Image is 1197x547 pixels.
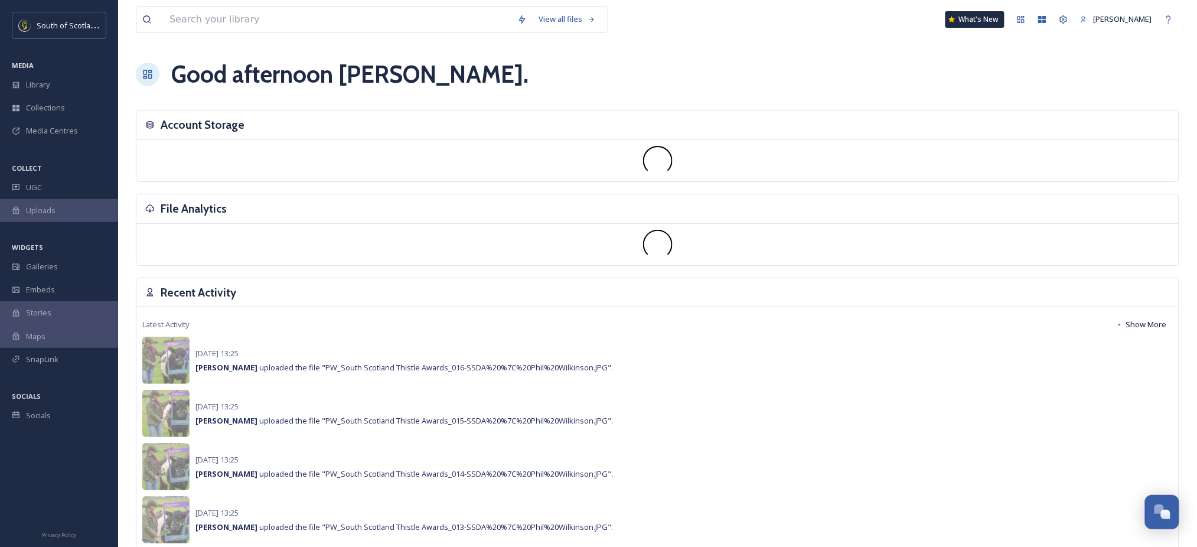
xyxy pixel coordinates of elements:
[195,348,239,359] span: [DATE] 13:25
[142,337,190,384] img: c0420730-28e7-42e2-be66-bfba470fc9b5.jpg
[1145,495,1179,529] button: Open Chat
[195,415,257,426] strong: [PERSON_NAME]
[1094,14,1152,24] span: [PERSON_NAME]
[26,79,50,90] span: Library
[195,362,613,373] span: uploaded the file "PW_South Scotland Thistle Awards_016-SSDA%20%7C%20Phil%20Wilkinson.JPG".
[42,531,76,539] span: Privacy Policy
[195,522,257,532] strong: [PERSON_NAME]
[26,261,58,272] span: Galleries
[195,468,613,479] span: uploaded the file "PW_South Scotland Thistle Awards_014-SSDA%20%7C%20Phil%20Wilkinson.JPG".
[195,415,613,426] span: uploaded the file "PW_South Scotland Thistle Awards_015-SSDA%20%7C%20Phil%20Wilkinson.JPG".
[195,468,257,479] strong: [PERSON_NAME]
[12,392,41,401] span: SOCIALS
[533,8,602,31] a: View all files
[142,496,190,543] img: fd7d5755-c67c-4b98-b836-8315d5b59b5a.jpg
[1074,8,1158,31] a: [PERSON_NAME]
[142,319,189,330] span: Latest Activity
[26,284,55,295] span: Embeds
[26,125,78,136] span: Media Centres
[195,454,239,465] span: [DATE] 13:25
[26,410,51,421] span: Socials
[195,507,239,518] span: [DATE] 13:25
[142,443,190,490] img: 35c5fc25-a45c-471b-8105-52bdc235e1c1.jpg
[195,522,613,532] span: uploaded the file "PW_South Scotland Thistle Awards_013-SSDA%20%7C%20Phil%20Wilkinson.JPG".
[945,11,1004,28] a: What's New
[42,527,76,541] a: Privacy Policy
[37,19,171,31] span: South of Scotland Destination Alliance
[26,307,51,318] span: Stories
[12,164,42,172] span: COLLECT
[19,19,31,31] img: images.jpeg
[26,102,65,113] span: Collections
[26,354,58,365] span: SnapLink
[26,182,42,193] span: UGC
[195,362,257,373] strong: [PERSON_NAME]
[12,243,43,252] span: WIDGETS
[161,116,244,134] h3: Account Storage
[161,284,236,301] h3: Recent Activity
[161,200,227,217] h3: File Analytics
[12,61,34,70] span: MEDIA
[1110,313,1173,336] button: Show More
[26,331,45,342] span: Maps
[142,390,190,437] img: 52229ccb-8bf3-4863-a3ae-3c68f507ea6a.jpg
[164,6,511,32] input: Search your library
[195,401,239,412] span: [DATE] 13:25
[26,205,56,216] span: Uploads
[171,57,529,92] h1: Good afternoon [PERSON_NAME] .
